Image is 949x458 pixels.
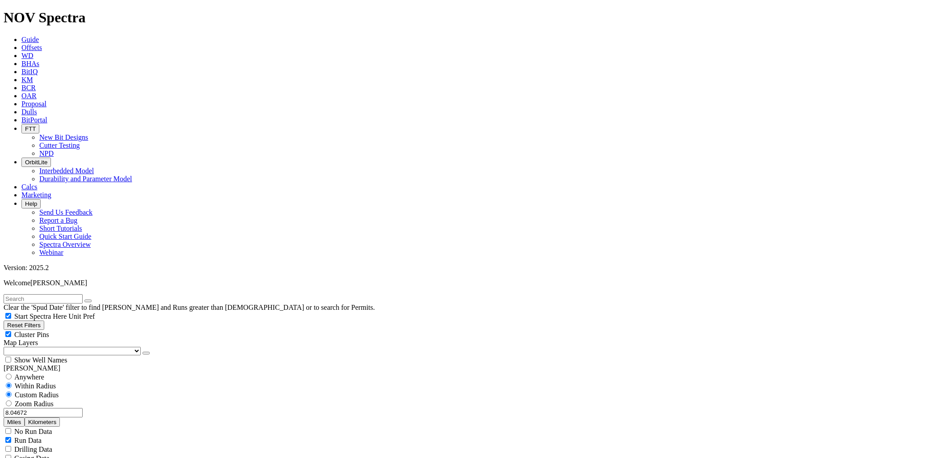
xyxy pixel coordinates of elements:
a: Cutter Testing [39,142,80,149]
a: KM [21,76,33,83]
p: Welcome [4,279,945,287]
a: BitPortal [21,116,47,124]
span: Clear the 'Spud Date' filter to find [PERSON_NAME] and Runs greater than [DEMOGRAPHIC_DATA] or to... [4,304,375,311]
a: Webinar [39,249,63,256]
span: Custom Radius [15,391,59,399]
a: BCR [21,84,36,92]
a: Marketing [21,191,51,199]
div: Version: 2025.2 [4,264,945,272]
a: Durability and Parameter Model [39,175,132,183]
span: Unit Pref [68,312,95,320]
div: [PERSON_NAME] [4,364,945,372]
button: Help [21,199,41,208]
span: Cluster Pins [14,331,49,338]
a: Offsets [21,44,42,51]
a: Short Tutorials [39,225,82,232]
a: BHAs [21,60,39,67]
a: WD [21,52,34,59]
a: OAR [21,92,37,100]
a: Spectra Overview [39,241,91,248]
a: Proposal [21,100,46,108]
a: Calcs [21,183,38,191]
button: Miles [4,417,25,427]
button: FTT [21,124,39,133]
span: OrbitLite [25,159,47,166]
span: Zoom Radius [15,400,54,408]
a: Quick Start Guide [39,233,91,240]
span: Run Data [14,437,42,444]
a: Dulls [21,108,37,116]
span: No Run Data [14,428,52,435]
a: Report a Bug [39,217,77,224]
input: Start Spectra Here [5,313,11,319]
a: BitIQ [21,68,38,75]
span: [PERSON_NAME] [30,279,87,287]
a: NPD [39,150,54,157]
h1: NOV Spectra [4,9,945,26]
button: OrbitLite [21,158,51,167]
span: Drilling Data [14,446,52,453]
input: 0.0 [4,408,83,417]
a: Guide [21,36,39,43]
a: New Bit Designs [39,133,88,141]
a: Send Us Feedback [39,208,92,216]
span: Show Well Names [14,356,67,364]
span: Start Spectra Here [14,312,67,320]
button: Reset Filters [4,321,44,330]
span: Help [25,200,37,207]
a: Interbedded Model [39,167,94,175]
span: Map Layers [4,339,38,346]
span: FTT [25,125,36,132]
input: Search [4,294,83,304]
span: Anywhere [14,373,44,381]
span: Within Radius [15,382,56,390]
button: Kilometers [25,417,60,427]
